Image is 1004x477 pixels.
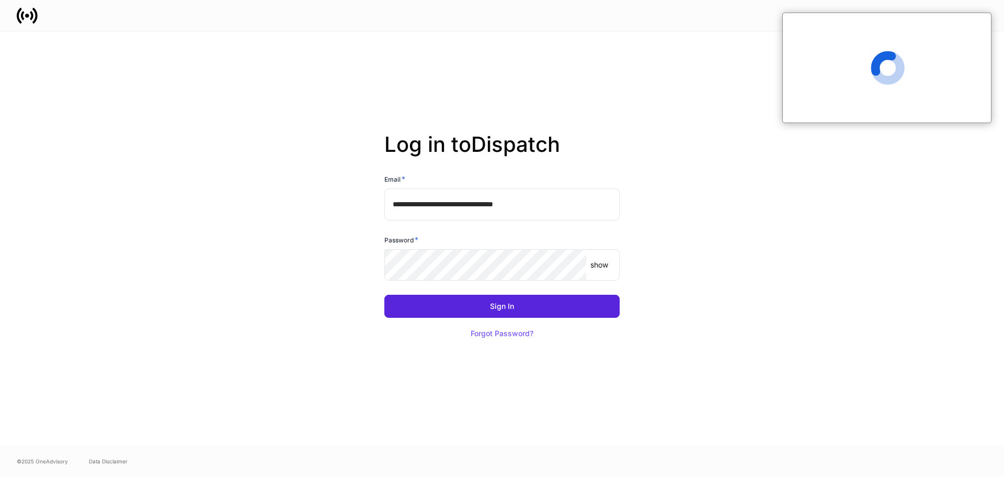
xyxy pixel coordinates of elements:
p: show [590,260,608,270]
a: Data Disclaimer [89,457,128,465]
span: © 2025 OneAdvisory [17,457,68,465]
div: Forgot Password? [471,330,533,337]
button: Sign In [384,295,620,318]
h2: Log in to Dispatch [384,132,620,174]
h6: Password [384,235,418,245]
div: Sign In [490,303,514,310]
button: Forgot Password? [458,322,546,345]
span: Loading [871,51,905,85]
h6: Email [384,174,405,184]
